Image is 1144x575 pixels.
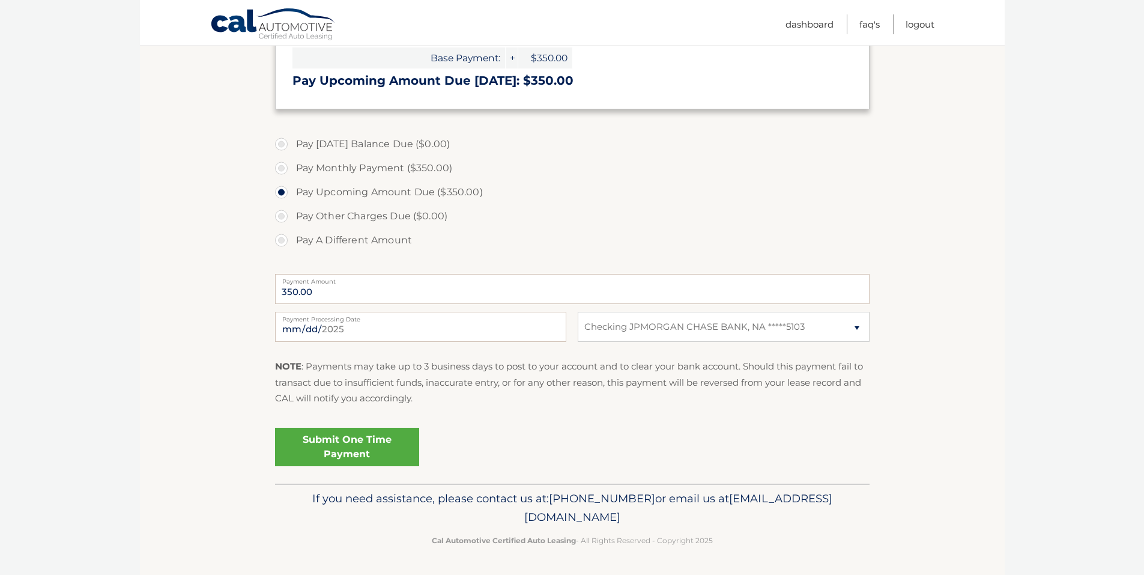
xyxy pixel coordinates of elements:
a: FAQ's [859,14,880,34]
p: : Payments may take up to 3 business days to post to your account and to clear your bank account.... [275,359,870,406]
a: Cal Automotive [210,8,336,43]
a: Logout [906,14,934,34]
label: Pay Other Charges Due ($0.00) [275,204,870,228]
p: - All Rights Reserved - Copyright 2025 [283,534,862,547]
span: + [506,47,518,68]
span: Base Payment: [292,47,505,68]
strong: Cal Automotive Certified Auto Leasing [432,536,576,545]
h3: Pay Upcoming Amount Due [DATE]: $350.00 [292,73,852,88]
label: Pay [DATE] Balance Due ($0.00) [275,132,870,156]
p: If you need assistance, please contact us at: or email us at [283,489,862,528]
label: Pay A Different Amount [275,228,870,252]
label: Pay Upcoming Amount Due ($350.00) [275,180,870,204]
span: $350.00 [518,47,572,68]
a: Submit One Time Payment [275,428,419,466]
label: Payment Processing Date [275,312,566,321]
input: Payment Date [275,312,566,342]
label: Pay Monthly Payment ($350.00) [275,156,870,180]
label: Payment Amount [275,274,870,284]
span: [PHONE_NUMBER] [549,491,655,505]
input: Payment Amount [275,274,870,304]
strong: NOTE [275,361,301,372]
a: Dashboard [785,14,834,34]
